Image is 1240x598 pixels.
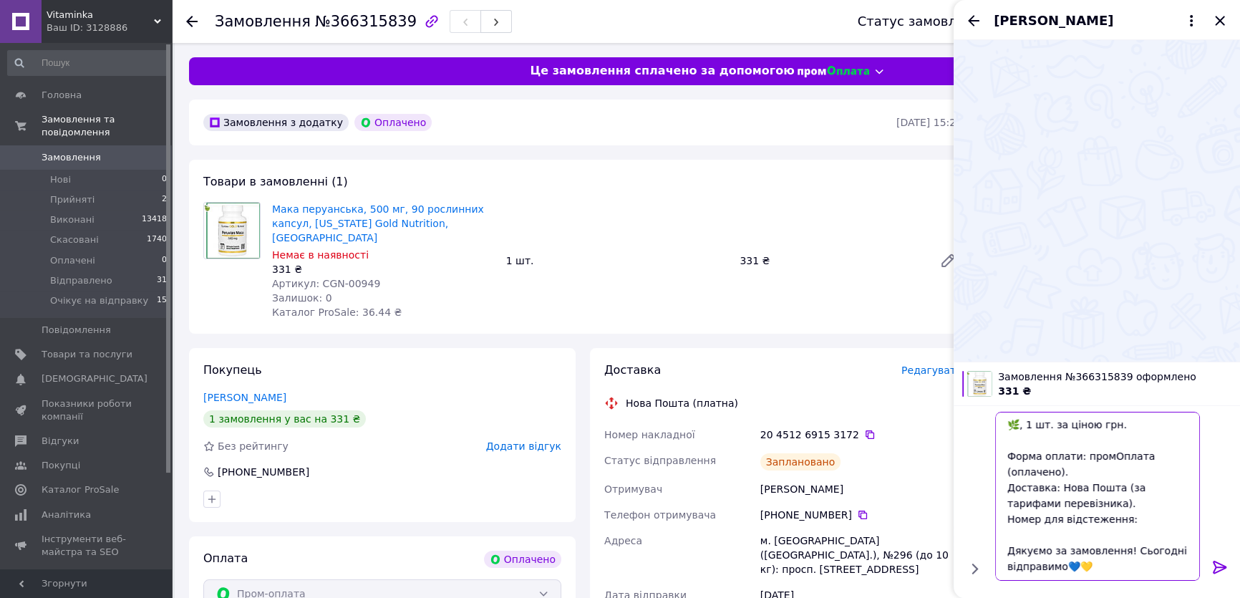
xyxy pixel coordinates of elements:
a: Мака перуанська, 500 мг, 90 рослинних капсул, [US_STATE] Gold Nutrition, [GEOGRAPHIC_DATA] [272,203,484,243]
span: 0 [162,173,167,186]
span: Скасовані [50,233,99,246]
span: Покупці [42,459,80,472]
div: 331 ₴ [734,251,928,271]
span: Телефон отримувача [604,509,716,521]
span: Каталог ProSale: 36.44 ₴ [272,307,402,318]
span: Отримувач [604,483,662,495]
span: 1740 [147,233,167,246]
div: 1 шт. [500,251,735,271]
span: 331 ₴ [998,385,1031,397]
span: Показники роботи компанії [42,397,132,423]
span: Немає в наявності [272,249,369,261]
span: [DEMOGRAPHIC_DATA] [42,372,147,385]
span: Покупець [203,363,262,377]
span: Відгуки [42,435,79,448]
span: Каталог ProSale [42,483,119,496]
a: [PERSON_NAME] [203,392,286,403]
div: м. [GEOGRAPHIC_DATA] ([GEOGRAPHIC_DATA].), №296 (до 10 кг): просп. [STREET_ADDRESS] [757,528,965,582]
span: Інструменти веб-майстра та SEO [42,533,132,559]
span: Нові [50,173,71,186]
span: Товари в замовленні (1) [203,175,348,188]
span: 31 [157,274,167,287]
span: Артикул: CGN-00949 [272,278,380,289]
span: Очікує на відправку [50,294,148,307]
span: Виконані [50,213,95,226]
a: Редагувати [934,246,962,275]
div: [PHONE_NUMBER] [760,508,962,522]
button: Показати кнопки [965,559,984,578]
div: 1 замовлення у вас на 331 ₴ [203,410,366,428]
time: [DATE] 15:23 [896,117,962,128]
div: Ваш ID: 3128886 [47,21,172,34]
span: [PERSON_NAME] [994,11,1113,30]
span: 13418 [142,213,167,226]
span: Замовлення [42,151,101,164]
div: Оплачено [354,114,432,131]
span: Доставка [604,363,661,377]
span: Статус відправлення [604,455,716,466]
span: 0 [162,254,167,267]
span: 15 [157,294,167,307]
div: Статус замовлення [858,14,989,29]
div: Заплановано [760,453,841,471]
span: Vitaminka [47,9,154,21]
span: Без рейтингу [218,440,289,452]
span: Замовлення [215,13,311,30]
span: №366315839 [315,13,417,30]
textarea: Вітаємо! Ви замовили на [URL][DOMAIN_NAME] наступний товар: 🌿, 1 шт. за ціною грн. Форма оплати: ... [995,412,1200,581]
span: Головна [42,89,82,102]
span: 2 [162,193,167,206]
span: Замовлення та повідомлення [42,113,172,139]
div: 20 4512 6915 3172 [760,428,962,442]
span: Додати відгук [486,440,561,452]
div: Нова Пошта (платна) [622,396,742,410]
img: 6481087830_w100_h100_peruanskaya-maka-500.jpg [967,371,992,397]
span: Номер накладної [604,429,695,440]
span: Адреса [604,535,642,546]
div: 331 ₴ [272,262,495,276]
div: [PERSON_NAME] [757,476,965,502]
span: Редагувати [901,365,962,376]
span: Товари та послуги [42,348,132,361]
div: [PHONE_NUMBER] [216,465,311,479]
span: Оплачені [50,254,95,267]
div: Замовлення з додатку [203,114,349,131]
span: Це замовлення сплачено за допомогою [530,63,794,79]
div: Оплачено [484,551,561,568]
span: Повідомлення [42,324,111,337]
input: Пошук [7,50,168,76]
span: Оплата [203,551,248,565]
span: Відправлено [50,274,112,287]
span: Прийняті [50,193,95,206]
button: [PERSON_NAME] [994,11,1200,30]
span: Замовлення №366315839 оформлено [998,370,1231,384]
button: Закрити [1211,12,1229,29]
button: Назад [965,12,982,29]
span: Аналітика [42,508,91,521]
div: Повернутися назад [186,14,198,29]
img: Мака перуанська, 500 мг, 90 рослинних капсул, California Gold Nutrition, США [204,203,260,259]
span: Залишок: 0 [272,292,332,304]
